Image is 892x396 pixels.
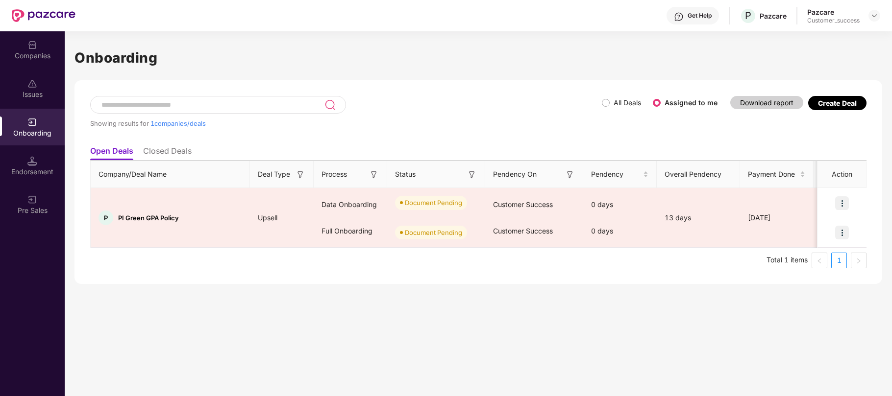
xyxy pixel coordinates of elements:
[745,10,751,22] span: P
[807,7,860,17] div: Pazcare
[831,253,847,268] li: 1
[314,191,387,218] div: Data Onboarding
[324,99,336,111] img: svg+xml;base64,PHN2ZyB3aWR0aD0iMjQiIGhlaWdodD0iMjUiIHZpZXdCb3g9IjAgMCAyNCAyNSIgZmlsbD0ibm9uZSIgeG...
[27,40,37,50] img: svg+xml;base64,PHN2ZyBpZD0iQ29tcGFuaWVzIiB4bWxucz0iaHR0cDovL3d3dy53My5vcmcvMjAwMC9zdmciIHdpZHRoPS...
[760,11,787,21] div: Pazcare
[674,12,684,22] img: svg+xml;base64,PHN2ZyBpZD0iSGVscC0zMngzMiIgeG1sbnM9Imh0dHA6Ly93d3cudzMub3JnLzIwMDAvc3ZnIiB3aWR0aD...
[807,17,860,24] div: Customer_success
[583,218,657,244] div: 0 days
[150,119,206,127] span: 1 companies/deals
[27,156,37,166] img: svg+xml;base64,PHN2ZyB3aWR0aD0iMTQuNSIgaGVpZ2h0PSIxNC41IiB2aWV3Qm94PSIwIDAgMTYgMTYiIGZpbGw9Im5vbm...
[90,146,133,160] li: Open Deals
[27,79,37,89] img: svg+xml;base64,PHN2ZyBpZD0iSXNzdWVzX2Rpc2FibGVkIiB4bWxucz0iaHR0cDovL3d3dy53My5vcmcvMjAwMC9zdmciIH...
[851,253,867,268] button: right
[818,161,867,188] th: Action
[369,170,379,180] img: svg+xml;base64,PHN2ZyB3aWR0aD0iMTYiIGhlaWdodD0iMTYiIHZpZXdCb3g9IjAgMCAxNiAxNiIgZmlsbD0ibm9uZSIgeG...
[591,169,641,180] span: Pendency
[740,212,814,223] div: [DATE]
[614,98,641,107] label: All Deals
[767,253,808,268] li: Total 1 items
[812,253,827,268] button: left
[118,214,179,222] span: PI Green GPA Policy
[730,96,803,109] button: Download report
[493,169,537,180] span: Pendency On
[818,99,857,107] div: Create Deal
[314,218,387,244] div: Full Onboarding
[665,98,718,107] label: Assigned to me
[870,12,878,20] img: svg+xml;base64,PHN2ZyBpZD0iRHJvcGRvd24tMzJ4MzIiIHhtbG5zPSJodHRwOi8vd3d3LnczLm9yZy8yMDAwL3N2ZyIgd2...
[27,117,37,127] img: svg+xml;base64,PHN2ZyB3aWR0aD0iMjAiIGhlaWdodD0iMjAiIHZpZXdCb3g9IjAgMCAyMCAyMCIgZmlsbD0ibm9uZSIgeG...
[851,253,867,268] li: Next Page
[296,170,305,180] img: svg+xml;base64,PHN2ZyB3aWR0aD0iMTYiIGhlaWdodD0iMTYiIHZpZXdCb3g9IjAgMCAxNiAxNiIgZmlsbD0ibm9uZSIgeG...
[467,170,477,180] img: svg+xml;base64,PHN2ZyB3aWR0aD0iMTYiIGhlaWdodD0iMTYiIHZpZXdCb3g9IjAgMCAxNiAxNiIgZmlsbD0ibm9uZSIgeG...
[27,195,37,205] img: svg+xml;base64,PHN2ZyB3aWR0aD0iMjAiIGhlaWdodD0iMjAiIHZpZXdCb3g9IjAgMCAyMCAyMCIgZmlsbD0ibm9uZSIgeG...
[748,169,798,180] span: Payment Done
[740,161,814,188] th: Payment Done
[583,191,657,218] div: 0 days
[258,169,290,180] span: Deal Type
[657,161,740,188] th: Overall Pendency
[493,227,553,235] span: Customer Success
[565,170,575,180] img: svg+xml;base64,PHN2ZyB3aWR0aD0iMTYiIGhlaWdodD0iMTYiIHZpZXdCb3g9IjAgMCAxNiAxNiIgZmlsbD0ibm9uZSIgeG...
[90,119,602,127] div: Showing results for
[657,212,740,223] div: 13 days
[99,210,113,225] div: P
[583,161,657,188] th: Pendency
[832,253,846,268] a: 1
[835,226,849,239] img: icon
[814,161,877,188] th: Premium Paid
[835,196,849,210] img: icon
[688,12,712,20] div: Get Help
[12,9,75,22] img: New Pazcare Logo
[91,161,250,188] th: Company/Deal Name
[395,169,416,180] span: Status
[405,198,462,208] div: Document Pending
[250,213,285,222] span: Upsell
[493,200,553,209] span: Customer Success
[322,169,347,180] span: Process
[814,213,857,222] span: ₹42,309
[74,47,882,69] h1: Onboarding
[405,228,462,237] div: Document Pending
[856,258,862,264] span: right
[143,146,192,160] li: Closed Deals
[812,253,827,268] li: Previous Page
[817,258,822,264] span: left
